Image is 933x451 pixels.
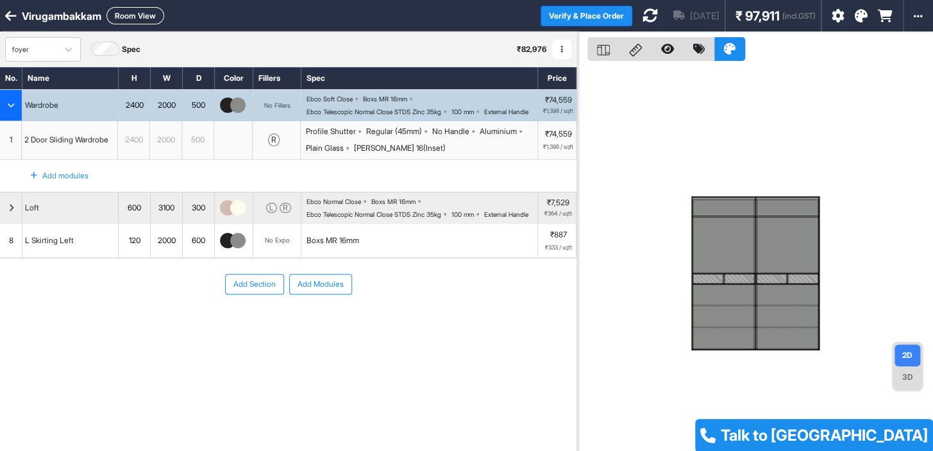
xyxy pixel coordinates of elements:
div: Ebco Normal Close [307,198,361,205]
div: Ebco Telescopic Normal Close STDS Zinc 35kg [307,210,441,218]
div: r [268,133,280,146]
div: 300 [183,201,214,215]
div: Add modules [15,165,88,187]
div: 600 [119,201,150,215]
div: Boxs MR 16mm [371,198,416,205]
div: No Expo [265,235,290,245]
div: Price [538,67,576,89]
button: Room View [106,7,164,24]
div: 2D [895,345,920,366]
div: Spec [301,67,538,89]
div: L Skirting Left [22,232,76,249]
span: ₹333 / sqft [545,243,572,252]
div: No Handle [432,126,469,137]
i: Order [878,10,893,22]
p: ₹74,559 [545,128,572,140]
div: Boxs MR 16mm [363,95,407,103]
div: Ebco Telescopic Normal Close STDS Zinc 35kg [307,108,441,115]
div: virugambakkam [22,8,101,24]
i: Colors [855,10,868,22]
i: Settings [832,10,845,22]
div: H [119,67,151,89]
div: Name [22,67,119,89]
div: 2 Door Sliding Wardrobe [22,132,111,148]
div: 100 mm [451,210,474,218]
button: Verify & Place Order [541,6,632,26]
span: (incl.GST) [782,10,816,22]
div: R [280,203,291,213]
div: 3100 [151,201,182,215]
div: [PERSON_NAME] 16(Inset) [354,142,446,154]
div: Plain Glass [306,142,344,154]
div: foyer [12,44,51,55]
div: 500 [183,98,214,112]
div: Fillers [253,67,301,89]
div: Aluminium [480,126,517,137]
button: Add Section [225,274,284,294]
span: ₹ 97,911 [735,6,780,26]
label: Spec [122,44,140,55]
img: thumb_Pebble.jpg [230,233,246,248]
button: Add Modules [289,274,352,294]
span: 1 [10,134,12,146]
div: Boxs MR 16mm [307,235,359,246]
span: [DATE] [690,9,719,23]
img: thumb_Pebble.jpg [230,98,246,113]
p: ₹74,559 [545,96,572,105]
div: Ebco Soft Close [307,95,353,103]
div: 2400 [119,98,150,112]
div: 2400 [118,132,149,148]
div: Profile Shutter [306,126,356,137]
div: 2000 [151,98,182,112]
div: W [151,67,183,89]
img: thumb_21066.jpg [220,98,235,113]
img: thumb_21027.jpg [220,200,235,216]
div: 3D [895,366,920,388]
span: ₹364 / sqft [544,210,572,217]
div: External Handle [484,210,528,218]
div: 500 [182,132,214,148]
span: ₹1,398 / sqft [543,142,573,151]
div: D [183,67,215,89]
div: L [266,203,277,213]
div: Loft [22,201,42,215]
div: 120 [119,232,150,249]
div: 100 mm [451,108,474,115]
img: thumb_21066.jpg [220,233,235,248]
span: Talk to [GEOGRAPHIC_DATA] [721,424,928,447]
img: thumb_21091.jpg [230,200,246,216]
div: 2000 [150,132,181,148]
span: ₹1,398 / sqft [543,108,573,115]
p: ₹ 82,976 [517,44,547,55]
div: No Fillers [264,101,290,109]
div: Wardrobe [22,98,61,112]
p: ₹887 [550,229,567,241]
div: Regular (45mm) [366,126,422,137]
div: Color [215,67,253,89]
div: External Handle [484,108,528,115]
p: ₹7,529 [547,198,569,207]
div: 2000 [151,232,182,249]
div: 600 [183,232,214,249]
span: 8 [9,235,13,246]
